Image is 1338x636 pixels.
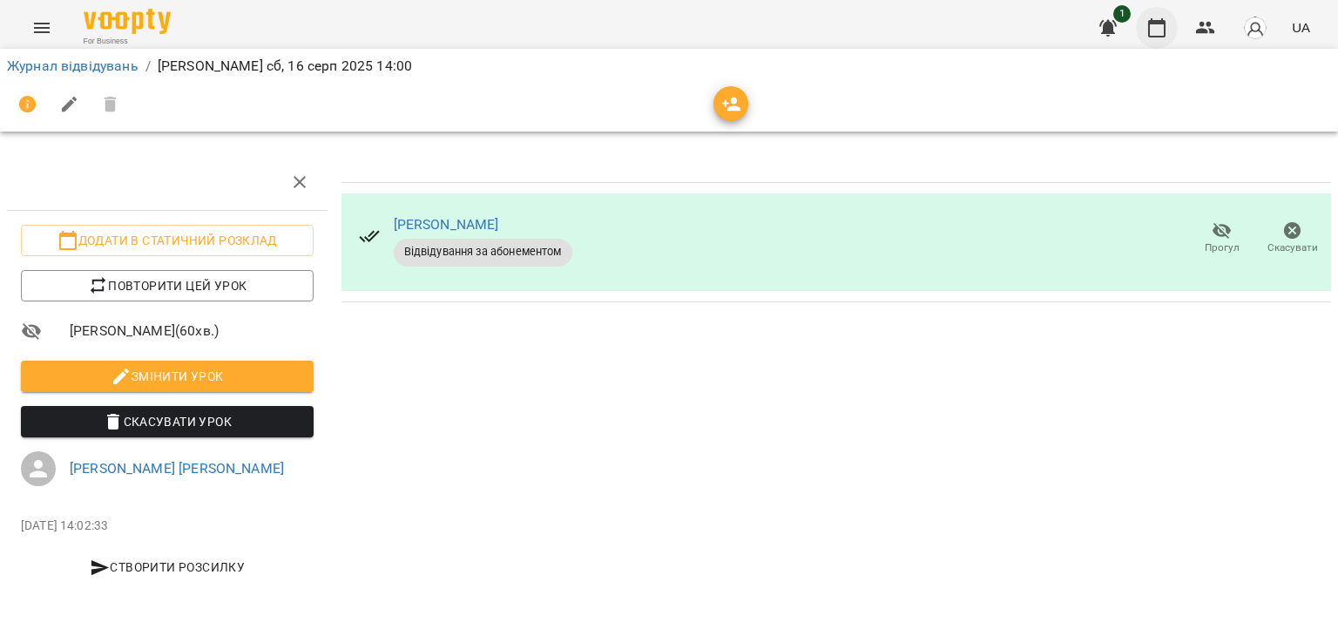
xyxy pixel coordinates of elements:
li: / [145,56,151,77]
button: Змінити урок [21,361,314,392]
button: Скасувати Урок [21,406,314,437]
span: Повторити цей урок [35,275,300,296]
a: [PERSON_NAME] [PERSON_NAME] [70,460,284,477]
img: Voopty Logo [84,9,171,34]
nav: breadcrumb [7,56,1331,77]
span: Змінити урок [35,366,300,387]
span: Створити розсилку [28,557,307,578]
span: For Business [84,36,171,47]
button: UA [1285,11,1317,44]
img: avatar_s.png [1243,16,1267,40]
span: Відвідування за абонементом [394,244,572,260]
button: Прогул [1186,214,1257,263]
p: [DATE] 14:02:33 [21,518,314,535]
span: Додати в статичний розклад [35,230,300,251]
button: Додати в статичний розклад [21,225,314,256]
button: Повторити цей урок [21,270,314,301]
span: Прогул [1205,240,1240,255]
a: [PERSON_NAME] [394,216,499,233]
button: Створити розсилку [21,551,314,583]
button: Menu [21,7,63,49]
button: Скасувати [1257,214,1328,263]
span: UA [1292,18,1310,37]
span: Скасувати [1267,240,1318,255]
span: [PERSON_NAME] ( 60 хв. ) [70,321,314,342]
p: [PERSON_NAME] сб, 16 серп 2025 14:00 [158,56,412,77]
span: 1 [1113,5,1131,23]
a: Журнал відвідувань [7,58,139,74]
span: Скасувати Урок [35,411,300,432]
